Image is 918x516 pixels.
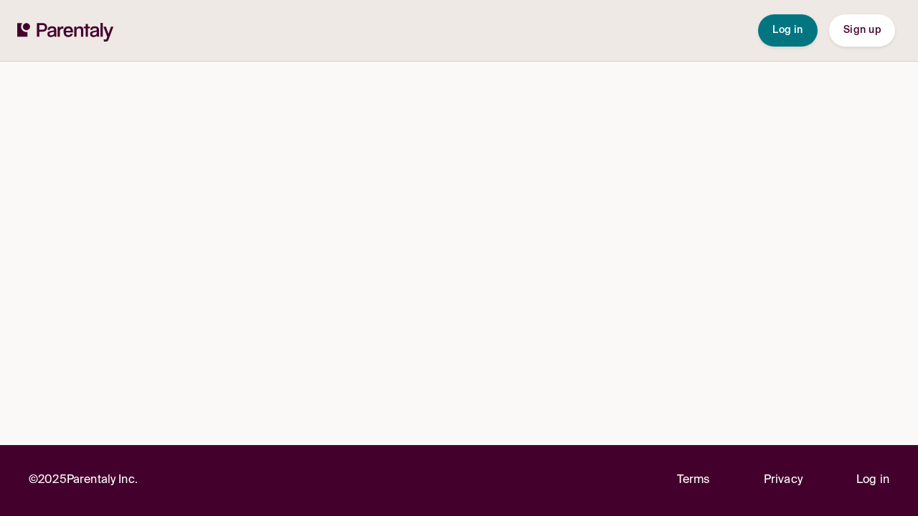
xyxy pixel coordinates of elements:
[772,25,803,35] span: Log in
[829,14,895,47] button: Sign up
[856,471,889,490] a: Log in
[764,471,803,490] a: Privacy
[758,14,818,47] button: Log in
[677,471,710,490] a: Terms
[29,471,138,490] p: © 2025 Parentaly Inc.
[843,25,881,35] span: Sign up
